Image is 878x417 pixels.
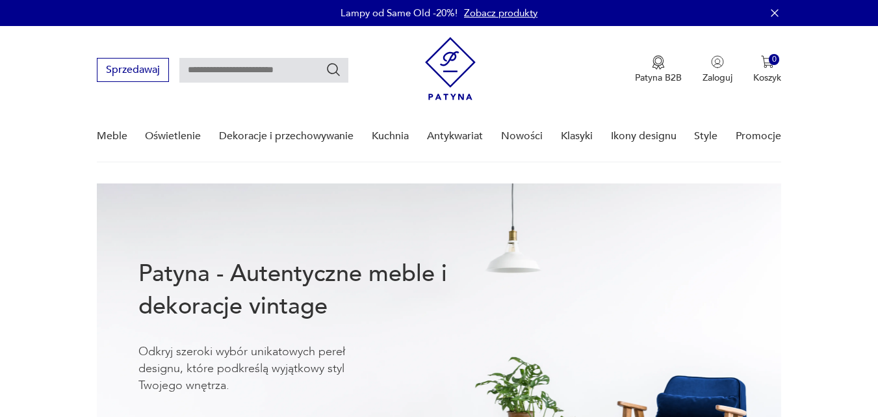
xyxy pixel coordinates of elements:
a: Zobacz produkty [464,7,537,20]
button: Patyna B2B [635,55,682,84]
img: Ikona koszyka [761,55,774,68]
p: Patyna B2B [635,72,682,84]
p: Zaloguj [703,72,732,84]
a: Promocje [736,111,781,161]
div: 0 [769,54,780,65]
p: Koszyk [753,72,781,84]
a: Dekoracje i przechowywanie [219,111,354,161]
a: Nowości [501,111,543,161]
a: Meble [97,111,127,161]
a: Sprzedawaj [97,66,169,75]
a: Style [694,111,717,161]
a: Kuchnia [372,111,409,161]
img: Ikona medalu [652,55,665,70]
h1: Patyna - Autentyczne meble i dekoracje vintage [138,258,489,323]
p: Odkryj szeroki wybór unikatowych pereł designu, które podkreślą wyjątkowy styl Twojego wnętrza. [138,343,385,394]
button: Sprzedawaj [97,58,169,82]
img: Patyna - sklep z meblami i dekoracjami vintage [425,37,476,100]
button: 0Koszyk [753,55,781,84]
a: Ikona medaluPatyna B2B [635,55,682,84]
p: Lampy od Same Old -20%! [341,7,458,20]
button: Zaloguj [703,55,732,84]
a: Antykwariat [427,111,483,161]
a: Klasyki [561,111,593,161]
img: Ikonka użytkownika [711,55,724,68]
button: Szukaj [326,62,341,77]
a: Ikony designu [611,111,677,161]
a: Oświetlenie [145,111,201,161]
